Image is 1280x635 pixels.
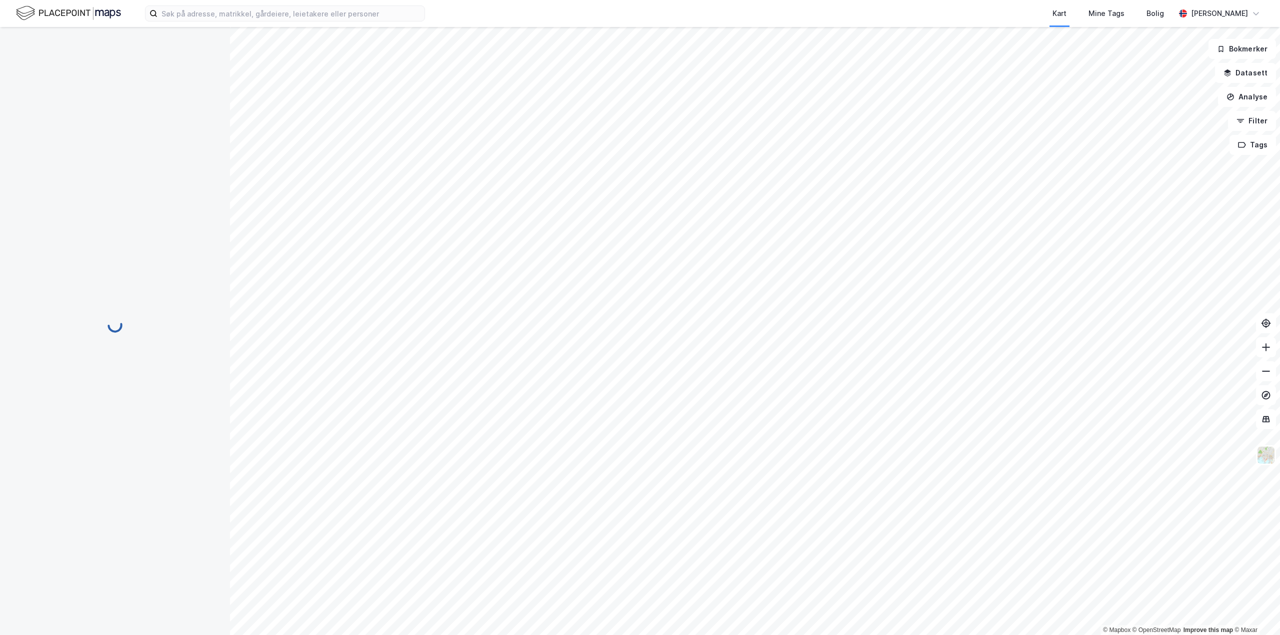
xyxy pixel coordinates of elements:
[1146,7,1164,19] div: Bolig
[157,6,424,21] input: Søk på adresse, matrikkel, gårdeiere, leietakere eller personer
[1052,7,1066,19] div: Kart
[1229,135,1276,155] button: Tags
[1132,627,1181,634] a: OpenStreetMap
[1230,587,1280,635] iframe: Chat Widget
[1256,446,1275,465] img: Z
[107,317,123,333] img: spinner.a6d8c91a73a9ac5275cf975e30b51cfb.svg
[1215,63,1276,83] button: Datasett
[1088,7,1124,19] div: Mine Tags
[1103,627,1130,634] a: Mapbox
[1191,7,1248,19] div: [PERSON_NAME]
[1183,627,1233,634] a: Improve this map
[1208,39,1276,59] button: Bokmerker
[1218,87,1276,107] button: Analyse
[1228,111,1276,131] button: Filter
[16,4,121,22] img: logo.f888ab2527a4732fd821a326f86c7f29.svg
